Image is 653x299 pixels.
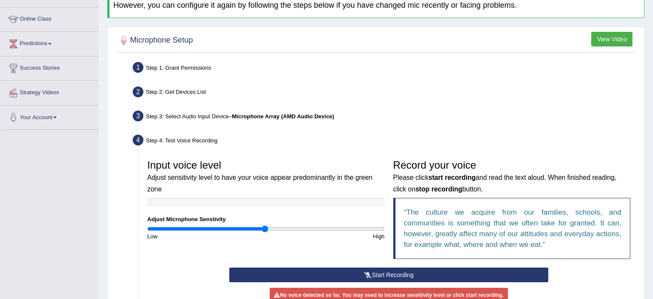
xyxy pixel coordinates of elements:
[0,7,98,29] a: Online Class
[147,160,385,194] h3: Input voice level
[147,215,226,223] label: Adjust Microphone Senstivity
[117,34,193,47] h2: Microphone Setup
[129,84,640,103] div: Step 2: Get Devices List
[416,185,462,193] b: stop recording
[229,268,548,282] button: Start Recording
[393,160,631,194] h3: Record your voice
[129,108,640,127] div: Step 3: Select Audio Input Device
[393,174,617,192] small: Please click and read the text aloud. When finished reading, click on button.
[113,1,640,10] h4: However, you can configure it again by following the steps below if you have changed mic recently...
[591,32,632,46] button: View Video
[0,105,98,127] a: Your Account
[229,113,334,120] span: –
[0,32,98,53] a: Predictions
[232,113,334,120] b: Microphone Array (AMD Audio Device)
[0,56,98,78] a: Success Stories
[404,208,622,249] q: The culture we acquire from our families, schools, and communities is something that we often tak...
[129,59,640,78] div: Step 1: Grant Permissions
[147,174,372,192] small: Adjust sensitivity level to have your voice appear predominantly in the green zone
[143,232,266,240] div: Low
[428,174,476,181] b: start recording
[129,132,640,151] div: Step 4: Test Voice Recording
[0,81,98,102] a: Strategy Videos
[266,232,389,240] div: High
